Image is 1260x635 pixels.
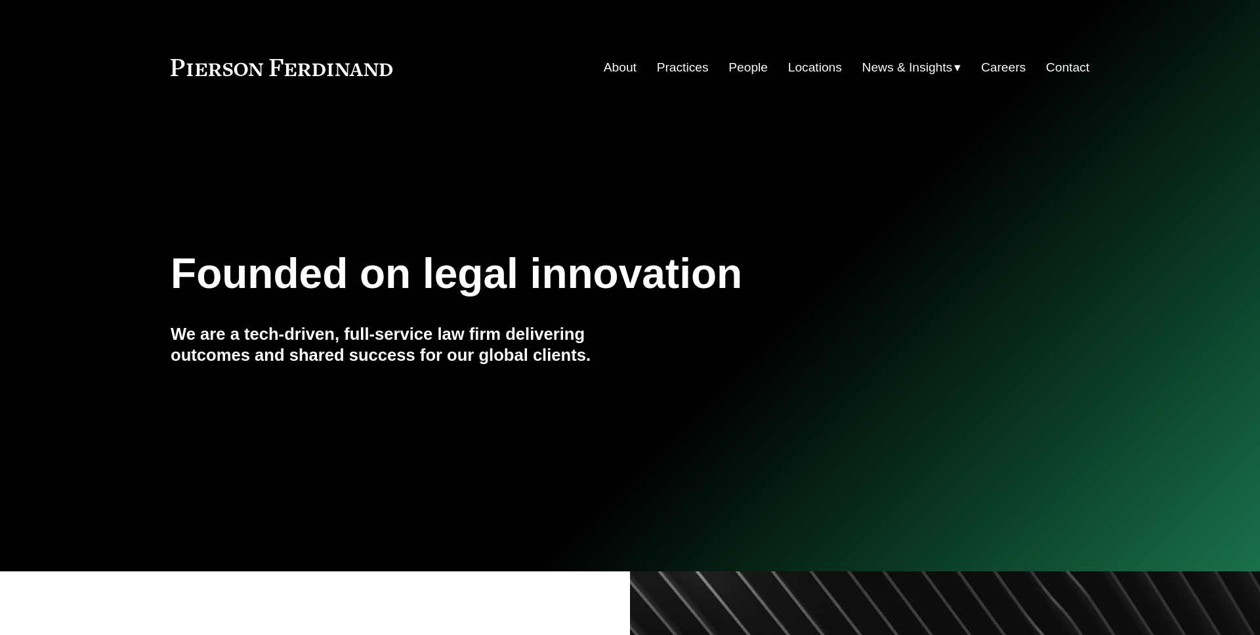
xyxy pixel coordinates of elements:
a: Practices [657,55,709,80]
h4: We are a tech-driven, full-service law firm delivering outcomes and shared success for our global... [171,323,630,366]
span: News & Insights [862,56,953,79]
a: Careers [981,55,1026,80]
a: Locations [788,55,842,80]
a: People [728,55,768,80]
a: Contact [1046,55,1089,80]
h1: Founded on legal innovation [171,250,936,298]
a: About [604,55,637,80]
a: folder dropdown [862,55,961,80]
